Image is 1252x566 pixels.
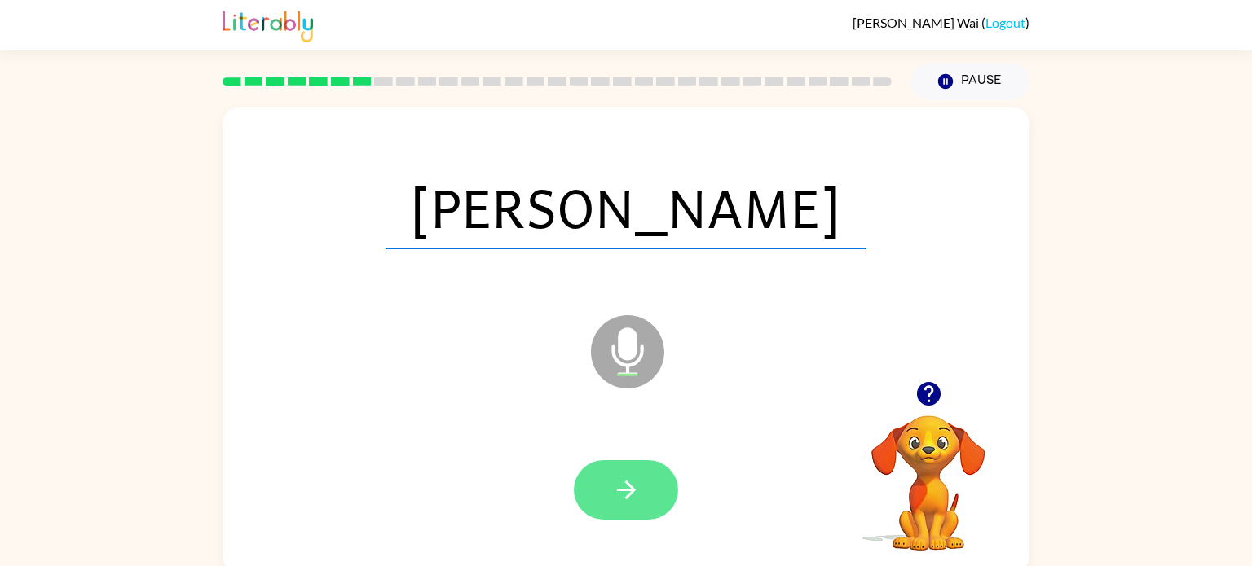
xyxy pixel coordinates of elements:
[853,15,981,30] span: [PERSON_NAME] Wai
[853,15,1029,30] div: ( )
[386,165,866,249] span: [PERSON_NAME]
[847,390,1010,553] video: Your browser must support playing .mp4 files to use Literably. Please try using another browser.
[985,15,1025,30] a: Logout
[911,63,1029,100] button: Pause
[223,7,313,42] img: Literably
